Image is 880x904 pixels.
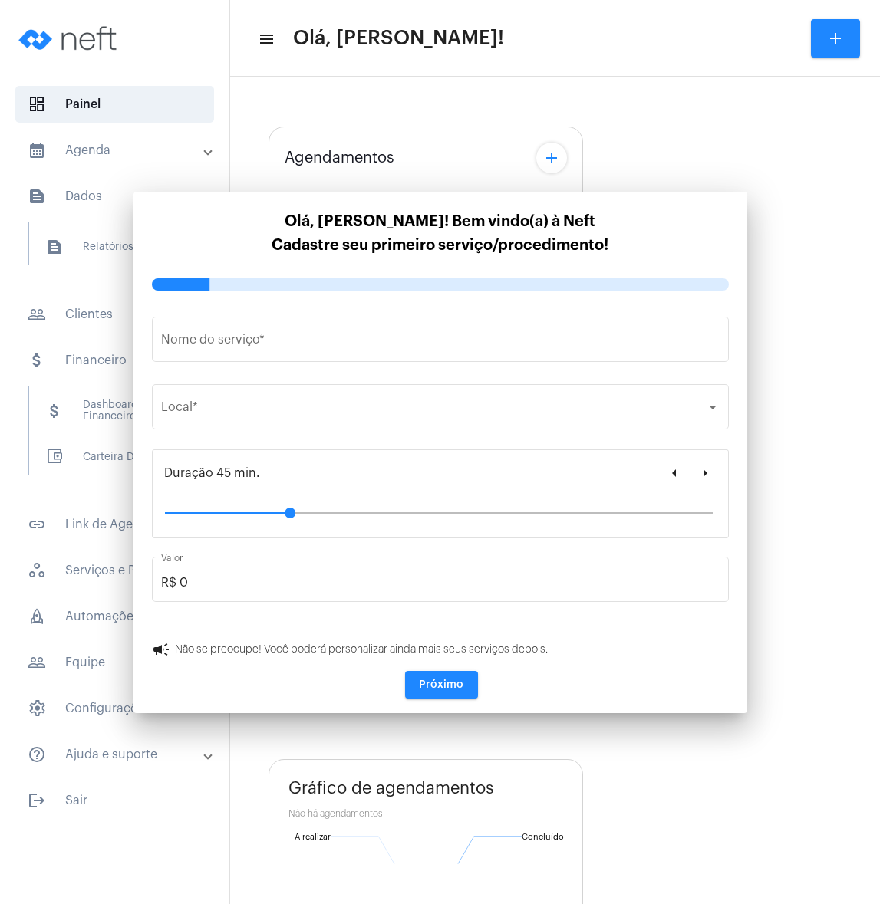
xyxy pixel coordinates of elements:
[405,671,478,699] button: Próximo
[164,458,260,488] label: Duração 45 min.
[419,679,463,690] span: Próximo
[152,640,175,659] mat-icon: campaign
[272,238,608,253] span: Cadastre seu primeiro serviço/procedimento!
[285,214,595,229] span: Olá, [PERSON_NAME]! Bem vindo(a) à Neft
[665,464,684,482] mat-icon: arrow_left
[161,336,720,350] input: Ex: Atendimento online
[696,464,714,482] mat-icon: arrow_right
[175,644,548,656] span: Não se preocupe! Você poderá personalizar ainda mais seus serviços depois.
[161,403,706,417] span: Selecione o local
[161,576,720,590] input: Valor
